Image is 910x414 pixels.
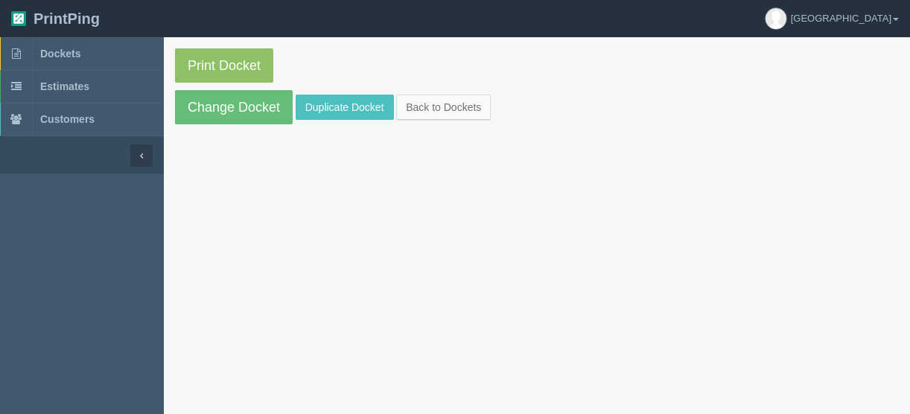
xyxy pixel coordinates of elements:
[40,113,95,125] span: Customers
[396,95,491,120] a: Back to Dockets
[175,48,273,83] a: Print Docket
[766,8,786,29] img: avatar_default-7531ab5dedf162e01f1e0bb0964e6a185e93c5c22dfe317fb01d7f8cd2b1632c.jpg
[40,80,89,92] span: Estimates
[11,11,26,26] img: logo-3e63b451c926e2ac314895c53de4908e5d424f24456219fb08d385ab2e579770.png
[40,48,80,60] span: Dockets
[175,90,293,124] a: Change Docket
[296,95,394,120] a: Duplicate Docket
